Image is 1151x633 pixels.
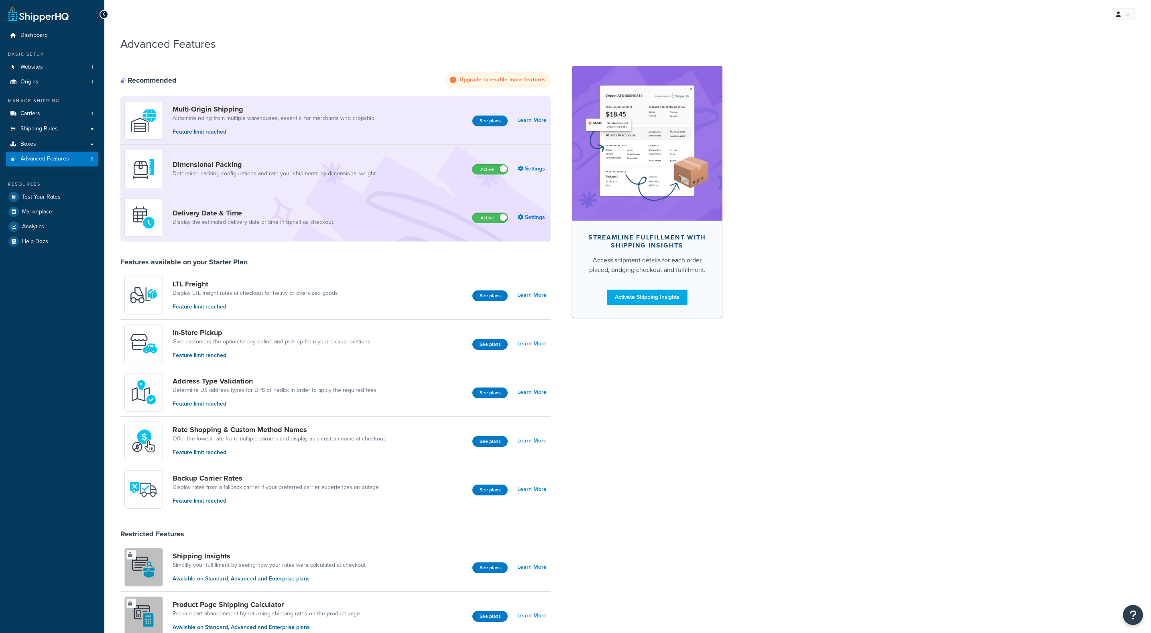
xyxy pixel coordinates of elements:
a: Backup Carrier Rates [173,474,379,483]
p: Available on Standard, Advanced and Enterprise plans [173,623,360,632]
span: Analytics [22,223,44,230]
a: Carriers1 [6,106,98,121]
a: Shipping Rules [6,122,98,136]
a: Learn More [517,435,547,446]
a: Display LTL freight rates at checkout for heavy or oversized goods [173,289,338,297]
div: Manage Shipping [6,97,98,104]
img: icon-duo-feat-backup-carrier-4420b188.png [130,475,158,503]
a: Reduce cart abandonment by returning shipping rates on the product page [173,610,360,618]
span: Help Docs [22,238,48,245]
a: Dashboard [6,28,98,43]
img: gfkeb5ejjkALwAAAABJRU5ErkJggg== [130,203,158,231]
img: DTVBYsAAAAAASUVORK5CYII= [130,155,158,183]
span: Dashboard [20,32,48,39]
label: Active [472,164,508,174]
a: Give customers the option to buy online and pick up from your pickup locations [173,338,370,346]
span: Origins [20,79,39,85]
label: Active [472,213,508,223]
a: Determine packing configurations and rate your shipments by dimensional weight [173,170,376,178]
a: Analytics [6,219,98,234]
a: Learn More [517,338,547,349]
p: Feature limit reached [173,351,370,360]
li: Carriers [6,106,98,121]
a: Learn More [517,387,547,398]
a: Activate Shipping Insights [607,290,687,305]
a: Websites1 [6,60,98,75]
span: Marketplace [22,209,52,215]
a: Determine US address types for UPS or FedEx in order to apply the required fees [173,386,376,394]
a: Display rates from a fallback carrier if your preferred carrier experiences an outage [173,483,379,491]
a: LTL Freight [173,280,338,288]
span: 2 [90,156,93,162]
a: Product Page Shipping Calculator [173,600,360,609]
div: Recommended [120,76,177,85]
a: In-Store Pickup [173,328,370,337]
span: Websites [20,64,43,71]
a: Origins1 [6,75,98,89]
button: See plans [472,116,508,126]
a: Test Your Rates [6,190,98,204]
li: Origins [6,75,98,89]
span: 1 [92,79,93,85]
a: Automate rating from multiple warehouses, essential for merchants who dropship [173,114,374,122]
span: Carriers [20,110,40,117]
span: Test Your Rates [22,194,61,201]
img: WatD5o0RtDAAAAAElFTkSuQmCC [130,106,158,134]
p: Feature limit reached [173,400,376,408]
a: Dimensional Packing [173,160,376,169]
a: Help Docs [6,234,98,249]
a: Offer the lowest rate from multiple carriers and display as a custom name at checkout [173,435,385,443]
a: Learn More [517,562,547,573]
p: Feature limit reached [173,128,374,136]
span: 1 [92,64,93,71]
a: Rate Shopping & Custom Method Names [173,425,385,434]
img: wfgcfpwTIucLEAAAAASUVORK5CYII= [130,330,158,358]
a: Boxes [6,137,98,152]
span: Boxes [20,141,36,148]
button: See plans [472,611,508,622]
a: Advanced Features2 [6,152,98,166]
div: Streamline Fulfillment with Shipping Insights [585,233,710,250]
a: Display the estimated delivery date or time in transit as checkout. [173,218,334,226]
button: Open Resource Center [1123,605,1143,625]
button: See plans [472,485,508,495]
a: Shipping Insights [173,552,366,560]
h1: Advanced Features [120,36,216,52]
span: Advanced Features [20,156,69,162]
a: Learn More [517,484,547,495]
img: kIG8fy0lQAAAABJRU5ErkJggg== [130,378,158,406]
p: Feature limit reached [173,497,379,505]
img: y79ZsPf0fXUFUhFXDzUgf+ktZg5F2+ohG75+v3d2s1D9TjoU8PiyCIluIjV41seZevKCRuEjTPPOKHJsQcmKCXGdfprl3L4q7... [130,281,158,309]
button: See plans [472,339,508,350]
li: Advanced Features [6,152,98,166]
img: icon-duo-feat-rate-shopping-ecdd8bed.png [130,427,158,455]
a: Address Type Validation [173,377,376,385]
button: See plans [472,388,508,398]
a: Learn More [517,610,547,621]
a: Marketplace [6,205,98,219]
button: See plans [472,436,508,447]
p: Feature limit reached [173,448,385,457]
button: See plans [472,290,508,301]
p: Feature limit reached [173,302,338,311]
a: Simplify your fulfillment by seeing how your rates were calculated at checkout [173,561,366,569]
button: See plans [472,562,508,573]
a: Delivery Date & Time [173,209,334,217]
div: Restricted Features [120,530,184,538]
a: Learn More [517,290,547,301]
a: Learn More [517,115,547,126]
li: Websites [6,60,98,75]
div: Access shipment details for each order placed, bridging checkout and fulfillment. [585,256,710,275]
p: Available on Standard, Advanced and Enterprise plans [173,574,366,583]
span: 1 [92,110,93,117]
div: Basic Setup [6,51,98,58]
strong: Upgrade to enable more features [460,75,546,84]
a: Settings [518,212,547,223]
div: Features available on your Starter Plan [120,258,248,266]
